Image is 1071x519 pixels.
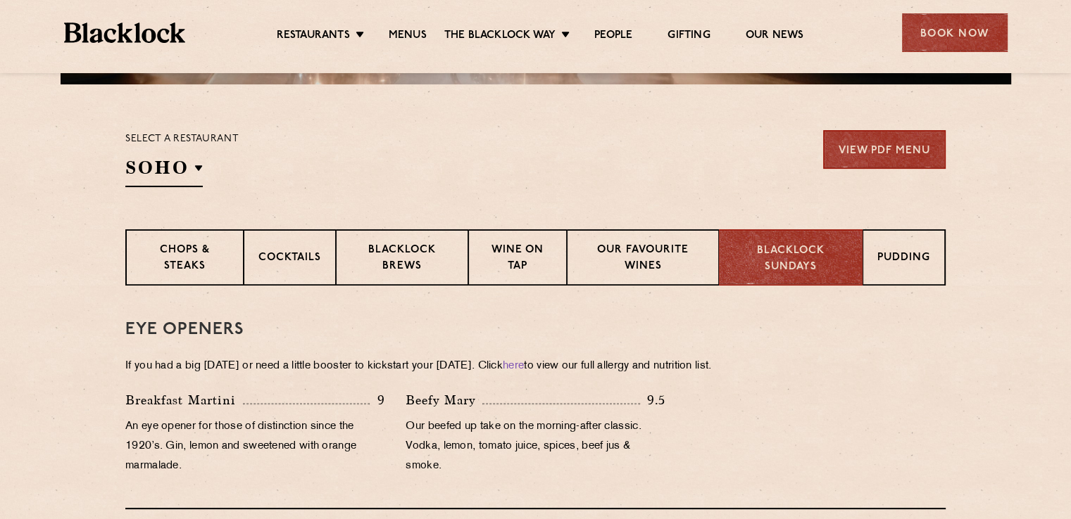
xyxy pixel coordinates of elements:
p: Cocktails [258,250,321,268]
a: Restaurants [277,29,350,44]
div: Book Now [902,13,1008,52]
a: Menus [389,29,427,44]
p: 9 [370,391,384,409]
p: Pudding [877,250,930,268]
a: Our News [746,29,804,44]
h3: Eye openers [125,321,946,339]
p: Breakfast Martini [125,390,243,410]
p: Blacklock Brews [351,243,453,276]
p: Beefy Mary [406,390,482,410]
p: 9.5 [640,391,665,409]
a: View PDF Menu [823,130,946,169]
a: Gifting [668,29,710,44]
p: Wine on Tap [483,243,552,276]
h2: SOHO [125,155,203,187]
p: Blacklock Sundays [734,243,848,275]
p: If you had a big [DATE] or need a little booster to kickstart your [DATE]. Click to view our full... [125,357,946,376]
a: People [594,29,632,44]
p: Our beefed up take on the morning-after classic. Vodka, lemon, tomato juice, spices, beef jus & s... [406,417,665,476]
p: An eye opener for those of distinction since the 1920’s. Gin, lemon and sweetened with orange mar... [125,417,384,476]
p: Chops & Steaks [141,243,229,276]
a: The Blacklock Way [444,29,556,44]
p: Select a restaurant [125,130,239,148]
a: here [503,361,524,371]
p: Our favourite wines [582,243,703,276]
img: BL_Textured_Logo-footer-cropped.svg [64,23,186,43]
